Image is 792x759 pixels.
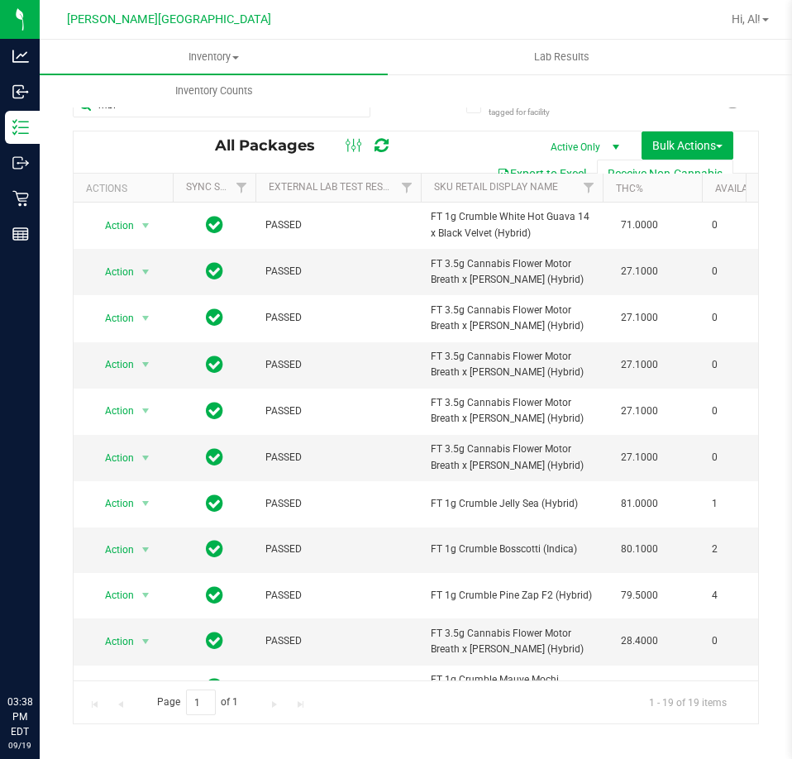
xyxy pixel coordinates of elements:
[431,303,593,334] span: FT 3.5g Cannabis Flower Motor Breath x [PERSON_NAME] (Hybrid)
[265,310,411,326] span: PASSED
[90,538,135,561] span: Action
[486,160,597,188] button: Export to Excel
[206,306,223,329] span: In Sync
[186,181,250,193] a: Sync Status
[613,260,666,284] span: 27.1000
[613,584,666,608] span: 79.5000
[136,584,156,607] span: select
[712,496,775,512] span: 1
[431,496,593,512] span: FT 1g Crumble Jelly Sea (Hybrid)
[136,446,156,470] span: select
[136,399,156,422] span: select
[636,690,740,714] span: 1 - 19 of 19 items
[613,446,666,470] span: 27.1000
[712,264,775,279] span: 0
[265,403,411,419] span: PASSED
[712,633,775,649] span: 0
[136,307,156,330] span: select
[712,357,775,373] span: 0
[431,442,593,473] span: FT 3.5g Cannabis Flower Motor Breath x [PERSON_NAME] (Hybrid)
[613,537,666,561] span: 80.1000
[40,40,388,74] a: Inventory
[265,680,411,695] span: PASSED
[153,84,275,98] span: Inventory Counts
[712,588,775,604] span: 4
[206,399,223,422] span: In Sync
[136,353,156,376] span: select
[136,492,156,515] span: select
[90,260,135,284] span: Action
[265,450,411,465] span: PASSED
[431,626,593,657] span: FT 3.5g Cannabis Flower Motor Breath x [PERSON_NAME] (Hybrid)
[431,209,593,241] span: FT 1g Crumble White Hot Guava 14 x Black Velvet (Hybrid)
[90,353,135,376] span: Action
[732,12,761,26] span: Hi, Al!
[265,357,411,373] span: PASSED
[136,676,156,699] span: select
[715,183,765,194] a: Available
[12,84,29,100] inline-svg: Inbound
[90,214,135,237] span: Action
[7,695,32,739] p: 03:38 PM EDT
[206,260,223,283] span: In Sync
[712,217,775,233] span: 0
[613,492,666,516] span: 81.0000
[597,160,733,188] button: Receive Non-Cannabis
[431,395,593,427] span: FT 3.5g Cannabis Flower Motor Breath x [PERSON_NAME] (Hybrid)
[228,174,255,202] a: Filter
[613,675,666,699] span: 71.8000
[265,496,411,512] span: PASSED
[712,310,775,326] span: 0
[90,399,135,422] span: Action
[575,174,603,202] a: Filter
[616,183,643,194] a: THC%
[90,630,135,653] span: Action
[265,542,411,557] span: PASSED
[206,492,223,515] span: In Sync
[388,40,736,74] a: Lab Results
[642,131,733,160] button: Bulk Actions
[12,119,29,136] inline-svg: Inventory
[67,12,271,26] span: [PERSON_NAME][GEOGRAPHIC_DATA]
[712,680,775,695] span: 7
[136,630,156,653] span: select
[431,256,593,288] span: FT 3.5g Cannabis Flower Motor Breath x [PERSON_NAME] (Hybrid)
[90,584,135,607] span: Action
[215,136,332,155] span: All Packages
[90,446,135,470] span: Action
[434,181,558,193] a: Sku Retail Display Name
[652,139,723,152] span: Bulk Actions
[206,353,223,376] span: In Sync
[136,538,156,561] span: select
[206,584,223,607] span: In Sync
[206,446,223,469] span: In Sync
[12,48,29,64] inline-svg: Analytics
[12,226,29,242] inline-svg: Reports
[90,307,135,330] span: Action
[712,403,775,419] span: 0
[613,629,666,653] span: 28.4000
[136,260,156,284] span: select
[431,542,593,557] span: FT 1g Crumble Bosscotti (Indica)
[269,181,398,193] a: External Lab Test Result
[265,588,411,604] span: PASSED
[712,450,775,465] span: 0
[613,306,666,330] span: 27.1000
[712,542,775,557] span: 2
[143,690,252,715] span: Page of 1
[206,213,223,236] span: In Sync
[40,50,388,64] span: Inventory
[265,264,411,279] span: PASSED
[206,537,223,561] span: In Sync
[86,183,166,194] div: Actions
[431,672,593,704] span: FT 1g Crumble Mauve Mochi (Hybrid)
[613,353,666,377] span: 27.1000
[206,675,223,699] span: In Sync
[136,214,156,237] span: select
[90,676,135,699] span: Action
[512,50,612,64] span: Lab Results
[265,633,411,649] span: PASSED
[186,690,216,715] input: 1
[7,739,32,752] p: 09/19
[613,399,666,423] span: 27.1000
